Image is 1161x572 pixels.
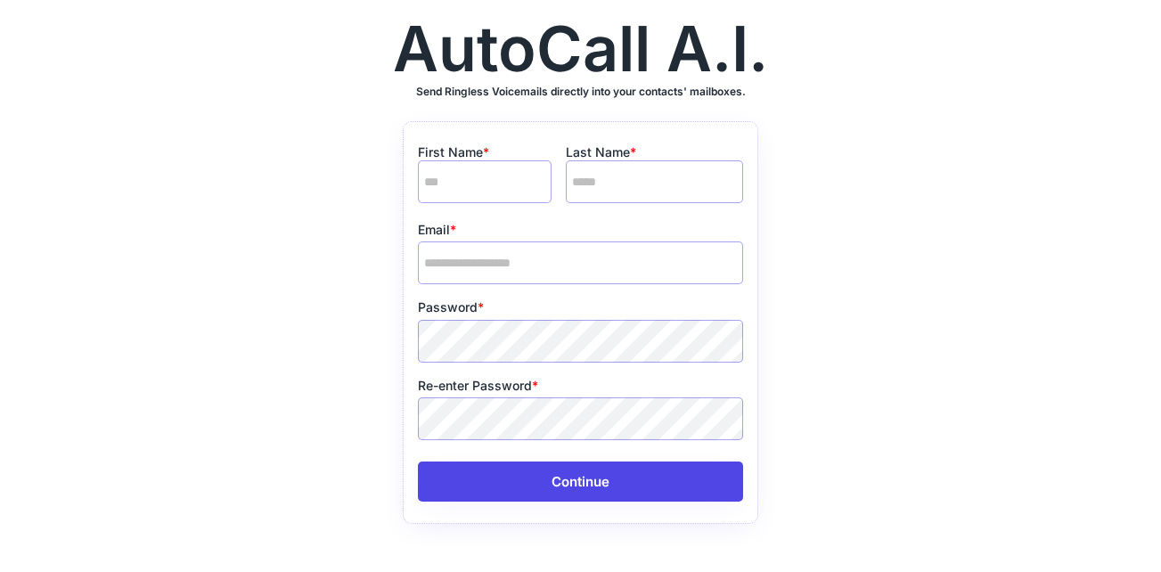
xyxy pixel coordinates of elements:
div: AutoCall A.I. [393,18,768,80]
div: Re-enter Password [418,377,744,395]
div: Email [418,221,744,239]
h3: Send Ringless Voicemails directly into your contacts' mailboxes. [416,85,746,99]
div: Last Name [566,143,742,161]
div: Password [418,298,744,316]
div: First Name [418,143,552,161]
button: Continue [418,462,744,502]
